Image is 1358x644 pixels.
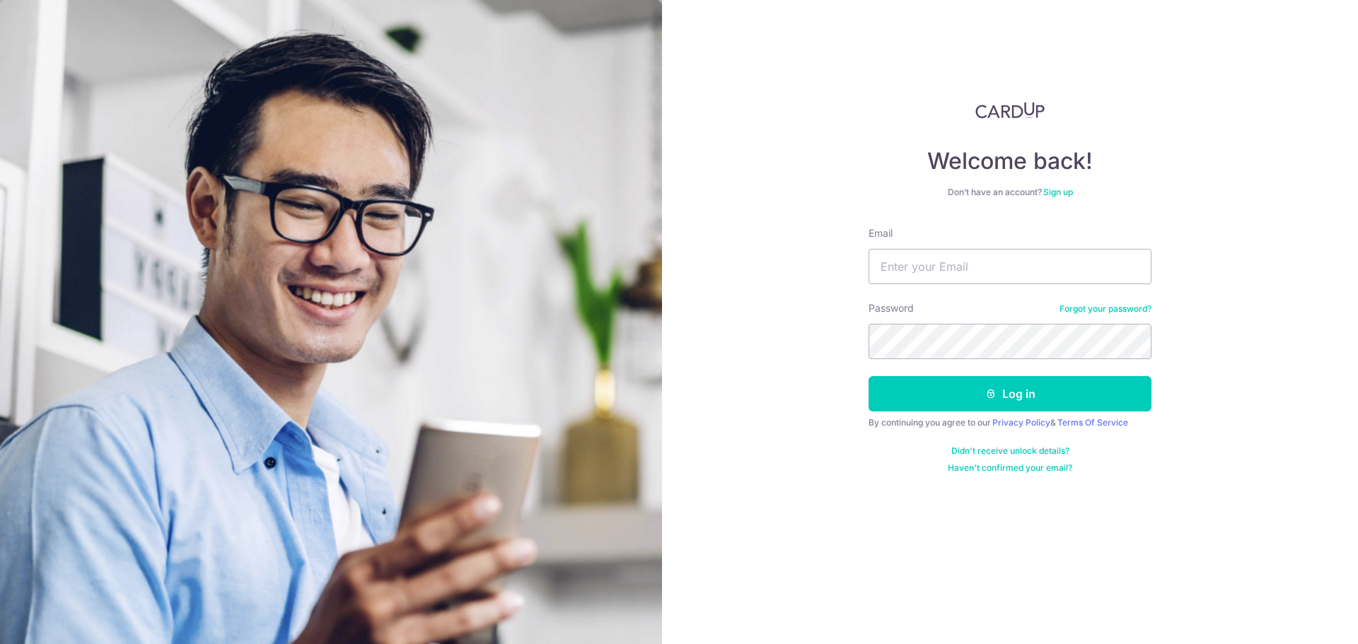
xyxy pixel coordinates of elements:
h4: Welcome back! [869,147,1151,175]
label: Email [869,226,893,240]
a: Sign up [1043,187,1073,197]
button: Log in [869,376,1151,411]
a: Haven't confirmed your email? [948,462,1072,474]
div: Don’t have an account? [869,187,1151,198]
a: Didn't receive unlock details? [951,445,1069,457]
a: Terms Of Service [1057,417,1128,428]
a: Privacy Policy [992,417,1050,428]
div: By continuing you agree to our & [869,417,1151,428]
input: Enter your Email [869,249,1151,284]
label: Password [869,301,914,315]
a: Forgot your password? [1060,303,1151,315]
img: CardUp Logo [975,102,1045,119]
